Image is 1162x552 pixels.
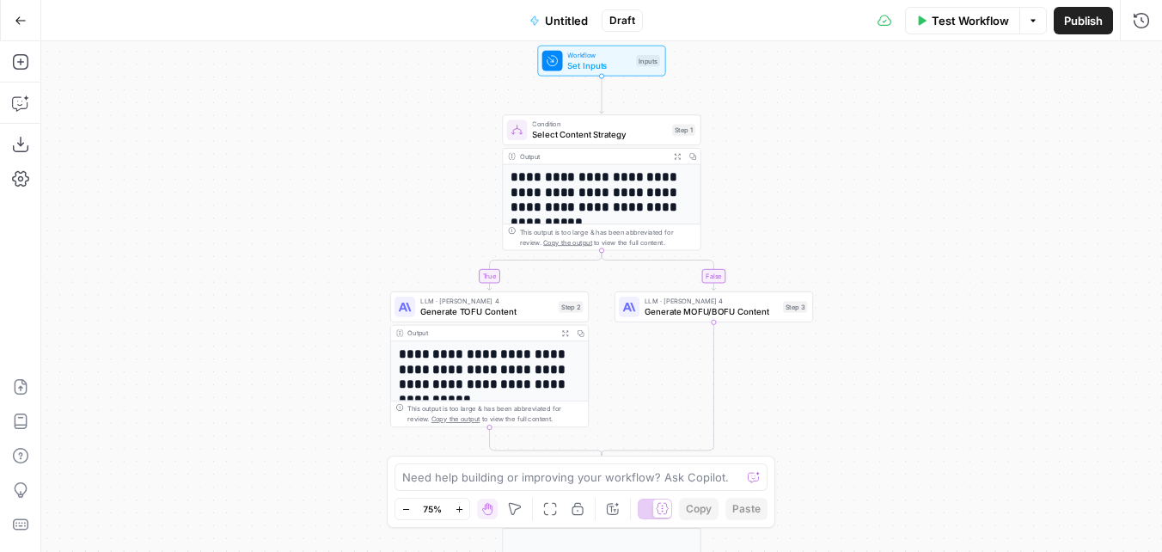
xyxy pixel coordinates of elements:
[615,291,813,322] div: LLM · [PERSON_NAME] 4Generate MOFU/BOFU ContentStep 3
[487,250,602,290] g: Edge from step_1 to step_2
[532,128,667,141] span: Select Content Strategy
[407,328,553,339] div: Output
[732,501,761,517] span: Paste
[1054,7,1113,34] button: Publish
[602,250,716,290] g: Edge from step_1 to step_3
[567,50,631,60] span: Workflow
[905,7,1019,34] button: Test Workflow
[545,12,588,29] span: Untitled
[431,415,480,423] span: Copy the output
[932,12,1009,29] span: Test Workflow
[532,120,667,130] span: Condition
[600,77,603,113] g: Edge from start to step_1
[783,301,807,312] div: Step 3
[1064,12,1103,29] span: Publish
[672,124,695,135] div: Step 1
[636,55,660,66] div: Inputs
[645,305,778,318] span: Generate MOFU/BOFU Content
[420,296,553,306] span: LLM · [PERSON_NAME] 4
[567,58,631,71] span: Set Inputs
[520,227,695,248] div: This output is too large & has been abbreviated for review. to view the full content.
[543,238,592,246] span: Copy the output
[519,7,598,34] button: Untitled
[407,403,583,424] div: This output is too large & has been abbreviated for review. to view the full content.
[686,501,712,517] span: Copy
[645,296,778,306] span: LLM · [PERSON_NAME] 4
[490,427,602,457] g: Edge from step_2 to step_1-conditional-end
[602,322,713,457] g: Edge from step_3 to step_1-conditional-end
[502,46,700,77] div: WorkflowSet InputsInputs
[420,305,553,318] span: Generate TOFU Content
[609,13,635,28] span: Draft
[520,151,666,162] div: Output
[725,498,768,520] button: Paste
[559,301,583,312] div: Step 2
[679,498,719,520] button: Copy
[423,502,442,516] span: 75%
